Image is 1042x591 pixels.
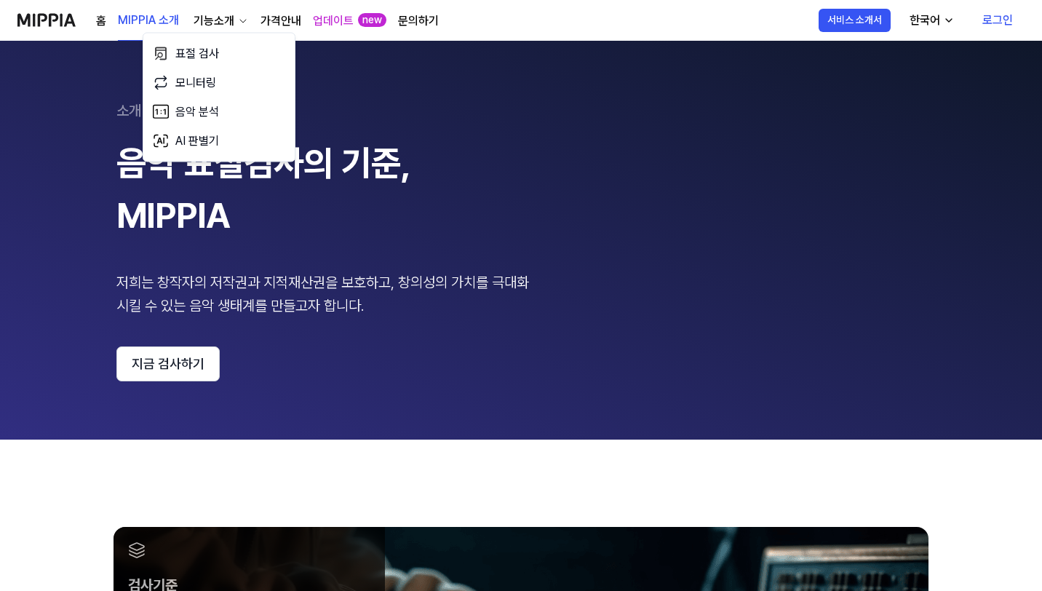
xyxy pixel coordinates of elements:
a: MIPPIA 소개 [118,1,179,41]
div: 음악 표절검사의 기준, MIPPIA [116,137,538,242]
a: AI 판별기 [149,127,289,156]
a: 업데이트 [313,12,354,30]
button: 지금 검사하기 [116,346,220,381]
a: 지금 검사하기 [116,346,926,381]
a: 모니터링 [149,68,289,98]
div: 소개 [116,99,926,122]
a: 표절 검사 [149,39,289,68]
div: 한국어 [907,12,943,29]
button: 서비스 소개서 [819,9,891,32]
button: 한국어 [898,6,963,35]
div: new [358,13,386,28]
button: 기능소개 [191,12,249,30]
div: 저희는 창작자의 저작권과 지적재산권을 보호하고, 창의성의 가치를 극대화 시킬 수 있는 음악 생태계를 만들고자 합니다. [116,271,538,317]
a: 음악 분석 [149,98,289,127]
a: 가격안내 [260,12,301,30]
a: 문의하기 [398,12,439,30]
a: 홈 [96,12,106,30]
div: 기능소개 [191,12,237,30]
